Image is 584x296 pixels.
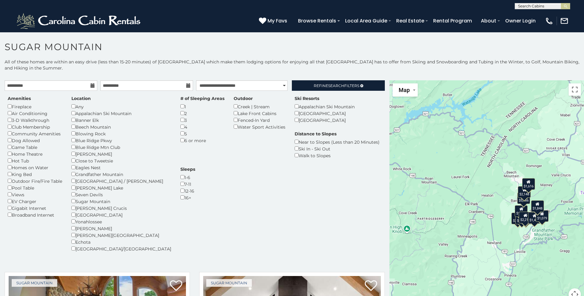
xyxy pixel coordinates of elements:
[206,279,252,287] a: Sugar Mountain
[180,123,224,130] div: 4
[8,123,62,130] div: Club Membership
[8,184,62,191] div: Pool Table
[295,138,380,145] div: Near to Slopes (Less than 20 Minutes)
[8,178,62,184] div: Outdoor Fire/Fire Table
[170,280,182,293] a: Add to favorites
[8,117,62,123] div: 3-D Walkthrough
[8,110,62,117] div: Air Conditioning
[8,144,62,150] div: Game Table
[12,279,57,287] a: Sugar Mountain
[180,137,224,144] div: 6 or more
[180,174,195,181] div: 1-6
[8,211,62,218] div: Broadband Internet
[71,178,171,184] div: [GEOGRAPHIC_DATA] / [PERSON_NAME]
[180,103,224,110] div: 1
[8,164,62,171] div: Homes on Water
[71,123,171,130] div: Beech Mountain
[180,194,195,201] div: 16+
[234,117,285,123] div: Fenced-In Yard
[515,213,528,224] div: $1,089
[328,83,344,88] span: Search
[292,80,385,91] a: RefineSearchFilters
[71,164,171,171] div: Eagles Nest
[365,280,377,293] a: Add to favorites
[8,130,62,137] div: Community Amenities
[71,225,171,232] div: [PERSON_NAME]
[295,145,380,152] div: Ski In - Ski Out
[71,110,171,117] div: Appalachian Ski Mountain
[8,150,62,157] div: Home Theatre
[71,130,171,137] div: Blowing Rock
[15,12,143,30] img: White-1-2.png
[268,17,287,25] span: My Favs
[399,87,410,93] span: Map
[71,218,171,225] div: Yonahlossee
[180,130,224,137] div: 5
[314,83,359,88] span: Refine Filters
[295,117,355,123] div: [GEOGRAPHIC_DATA]
[180,117,224,123] div: 3
[393,83,418,97] button: Change map style
[180,187,195,194] div: 12-16
[8,205,62,211] div: Gigabit Internet
[234,123,285,130] div: Water Sport Activities
[430,15,475,26] a: Rental Program
[519,212,532,223] div: $2,217
[234,110,285,117] div: Lake Front Cabins
[71,171,171,178] div: Grandfather Mountain
[531,200,544,212] div: $1,848
[528,212,541,224] div: $1,478
[180,166,195,172] label: Sleeps
[518,186,531,198] div: $2,148
[536,210,549,222] div: $1,079
[71,103,171,110] div: Any
[71,238,171,245] div: Echota
[295,152,380,159] div: Walk to Slopes
[502,15,539,26] a: Owner Login
[71,184,171,191] div: [PERSON_NAME] Lake
[295,110,355,117] div: [GEOGRAPHIC_DATA]
[8,171,62,178] div: King Bed
[71,211,171,218] div: [GEOGRAPHIC_DATA]
[180,110,224,117] div: 2
[8,95,31,102] label: Amenities
[71,150,171,157] div: [PERSON_NAME]
[71,117,171,123] div: Banner Elk
[517,192,530,204] div: $5,766
[522,178,535,190] div: $1,616
[342,15,390,26] a: Local Area Guide
[71,157,171,164] div: Close to Tweetsie
[8,157,62,164] div: Hot Tub
[545,17,554,25] img: phone-regular-white.png
[71,144,171,150] div: Blue Ridge Mtn Club
[478,15,499,26] a: About
[8,137,62,144] div: Dog Allowed
[295,15,339,26] a: Browse Rentals
[295,95,319,102] label: Ski Resorts
[295,131,336,137] label: Distance to Slopes
[71,198,171,205] div: Sugar Mountain
[71,95,91,102] label: Location
[560,17,569,25] img: mail-regular-white.png
[234,95,253,102] label: Outdoor
[8,198,62,205] div: EV Charger
[71,205,171,211] div: [PERSON_NAME] Crucis
[511,213,524,224] div: $2,033
[180,95,224,102] label: # of Sleeping Areas
[569,83,581,96] button: Toggle fullscreen view
[234,103,285,110] div: Creek | Stream
[71,137,171,144] div: Blue Ridge Pkwy
[8,191,62,198] div: Views
[295,103,355,110] div: Appalachian Ski Mountain
[71,191,171,198] div: Seven Devils
[259,17,289,25] a: My Favs
[71,245,171,252] div: [GEOGRAPHIC_DATA]/[GEOGRAPHIC_DATA]
[8,103,62,110] div: Fireplace
[71,232,171,238] div: [PERSON_NAME][GEOGRAPHIC_DATA]
[393,15,427,26] a: Real Estate
[180,181,195,187] div: 7-11
[515,205,528,217] div: $1,277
